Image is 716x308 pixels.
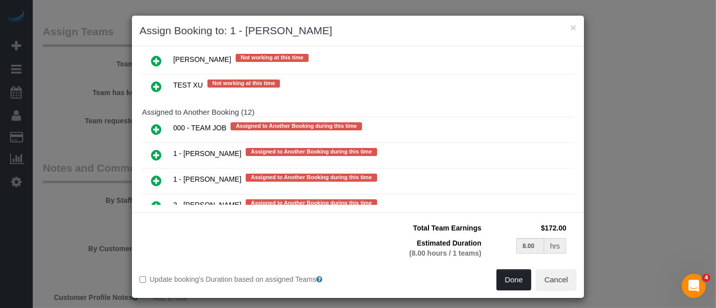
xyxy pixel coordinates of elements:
[173,124,227,132] span: 000 - TEAM JOB
[173,175,241,183] span: 1 - [PERSON_NAME]
[139,23,577,38] h3: Assign Booking to: 1 - [PERSON_NAME]
[173,149,241,158] span: 1 - [PERSON_NAME]
[702,274,710,282] span: 4
[246,174,377,182] span: Assigned to Another Booking during this time
[366,220,484,236] td: Total Team Earnings
[368,248,481,258] div: (8.00 hours / 1 teams)
[536,269,577,290] button: Cancel
[246,148,377,156] span: Assigned to Another Booking during this time
[142,108,574,117] h4: Assigned to Another Booking (12)
[139,276,146,283] input: Update booking's Duration based on assigned Teams
[484,220,569,236] td: $172.00
[139,274,350,284] label: Update booking's Duration based on assigned Teams
[246,199,377,207] span: Assigned to Another Booking during this time
[207,80,280,88] span: Not working at this time
[417,239,481,247] span: Estimated Duration
[173,55,231,63] span: [PERSON_NAME]
[236,54,309,62] span: Not working at this time
[173,81,203,89] span: TEST XU
[544,238,566,254] div: hrs
[231,122,362,130] span: Assigned to Another Booking during this time
[570,22,577,33] button: ×
[173,201,241,209] span: 2 - [PERSON_NAME]
[682,274,706,298] iframe: Intercom live chat
[496,269,532,290] button: Done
